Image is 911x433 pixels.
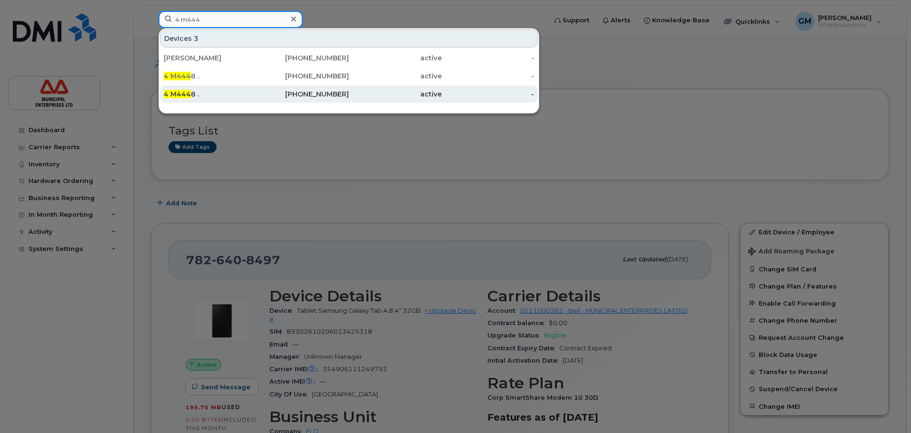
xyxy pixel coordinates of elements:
div: [PHONE_NUMBER] [257,53,349,63]
div: [PERSON_NAME] [164,53,257,63]
div: [PHONE_NUMBER] [257,71,349,81]
a: [PERSON_NAME][PHONE_NUMBER]active- [160,49,538,67]
div: 8 . [164,71,257,81]
div: - [442,53,535,63]
div: [PHONE_NUMBER] [257,89,349,99]
div: active [349,71,442,81]
div: - [442,71,535,81]
a: 4 M4448 .[PHONE_NUMBER]active- [160,67,538,85]
span: 4 M444 [164,72,191,80]
div: 8 . [164,89,257,99]
a: 4 M4448 .[PHONE_NUMBER]active- [160,86,538,103]
div: Devices [160,29,538,48]
span: 4 M444 [164,90,191,98]
div: - [442,89,535,99]
div: active [349,53,442,63]
div: active [349,89,442,99]
span: 3 [194,34,198,43]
